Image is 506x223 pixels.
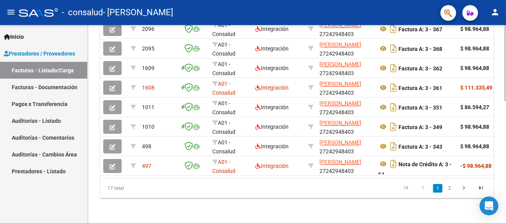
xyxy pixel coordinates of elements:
a: go to last page [474,184,488,192]
i: Descargar documento [388,140,398,153]
strong: Factura A: 3 - 368 [398,45,442,52]
mat-icon: person [490,7,500,17]
span: A01 - Consalud [212,100,235,115]
i: Descargar documento [388,120,398,133]
span: 1609 [142,65,154,71]
span: 498 [142,143,151,149]
li: page 1 [432,182,443,195]
span: A01 - Consalud [212,120,235,135]
strong: $ 98.964,88 [460,124,489,130]
strong: Factura A: 3 - 362 [398,65,442,71]
span: Integración [255,104,289,110]
i: Descargar documento [388,23,398,35]
span: 2096 [142,26,154,32]
div: 17 total [100,178,178,198]
a: 1 [433,184,442,192]
span: Integración [255,26,289,32]
div: 27242948403 [319,99,372,115]
span: [PERSON_NAME] [319,41,361,48]
span: Prestadores / Proveedores [4,49,75,58]
div: 27242948403 [319,158,372,174]
a: go to previous page [416,184,431,192]
span: [PERSON_NAME] [319,159,361,165]
span: A01 - Consalud [212,81,235,96]
strong: $ 98.964,88 [460,65,489,71]
mat-icon: menu [6,7,16,17]
span: [PERSON_NAME] [319,22,361,28]
span: 497 [142,163,151,169]
span: 1608 [142,85,154,91]
strong: $ 98.964,88 [460,143,489,149]
div: 27242948403 [319,79,372,96]
a: 2 [445,184,454,192]
div: 27242948403 [319,40,372,57]
span: Integración [255,124,289,130]
strong: Nota de Crédito A: 3 - 54 [378,161,452,178]
span: 2095 [142,45,154,52]
strong: $ 86.594,27 [460,104,489,110]
div: Open Intercom Messenger [479,196,498,215]
span: A01 - Consalud [212,61,235,76]
strong: $ 98.964,88 [460,45,489,52]
span: - [PERSON_NAME] [103,4,173,21]
span: Integración [255,163,289,169]
i: Descargar documento [388,62,398,74]
span: [PERSON_NAME] [319,100,361,106]
span: Integración [255,65,289,71]
strong: Factura A: 3 - 351 [398,104,442,110]
strong: Factura A: 3 - 349 [398,124,442,130]
div: 27242948403 [319,21,372,37]
strong: Factura A: 3 - 361 [398,85,442,91]
span: - consalud [62,4,103,21]
span: A01 - Consalud [212,41,235,57]
span: A01 - Consalud [212,139,235,155]
div: 27242948403 [319,119,372,135]
div: 27242948403 [319,138,372,155]
span: 1010 [142,124,154,130]
strong: Factura A: 3 - 367 [398,26,442,32]
span: A01 - Consalud [212,159,235,174]
span: Integración [255,143,289,149]
a: go to next page [456,184,471,192]
i: Descargar documento [388,81,398,94]
strong: $ 98.964,88 [460,26,489,32]
span: [PERSON_NAME] [319,139,361,146]
strong: $ 111.335,49 [460,85,492,91]
span: 1011 [142,104,154,110]
span: Integración [255,45,289,52]
span: [PERSON_NAME] [319,61,361,67]
a: go to first page [398,184,413,192]
i: Descargar documento [388,101,398,113]
li: page 2 [443,182,455,195]
div: 27242948403 [319,60,372,76]
strong: -$ 98.964,88 [460,163,492,169]
i: Descargar documento [388,42,398,55]
i: Descargar documento [388,158,398,170]
span: Integración [255,85,289,91]
strong: Factura A: 3 - 343 [398,143,442,149]
span: [PERSON_NAME] [319,120,361,126]
span: Inicio [4,32,24,41]
span: [PERSON_NAME] [319,81,361,87]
